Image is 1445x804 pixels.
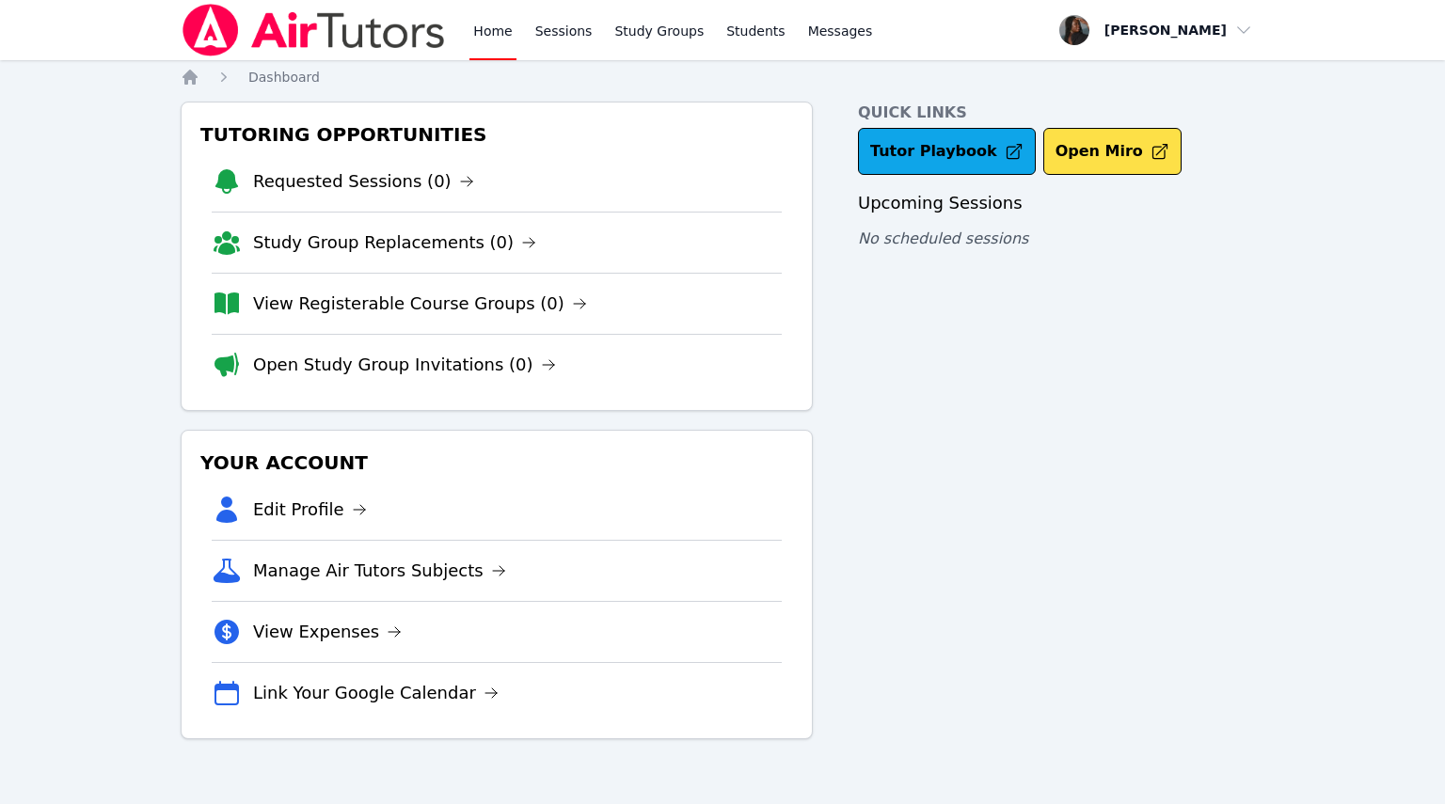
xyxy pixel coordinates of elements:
[253,497,367,523] a: Edit Profile
[1043,128,1182,175] button: Open Miro
[253,168,474,195] a: Requested Sessions (0)
[253,291,587,317] a: View Registerable Course Groups (0)
[253,680,499,706] a: Link Your Google Calendar
[808,22,873,40] span: Messages
[248,68,320,87] a: Dashboard
[253,352,556,378] a: Open Study Group Invitations (0)
[858,229,1028,247] span: No scheduled sessions
[197,118,797,151] h3: Tutoring Opportunities
[248,70,320,85] span: Dashboard
[253,229,536,256] a: Study Group Replacements (0)
[253,558,506,584] a: Manage Air Tutors Subjects
[858,190,1264,216] h3: Upcoming Sessions
[858,128,1036,175] a: Tutor Playbook
[181,68,1264,87] nav: Breadcrumb
[858,102,1264,124] h4: Quick Links
[197,446,797,480] h3: Your Account
[181,4,447,56] img: Air Tutors
[253,619,402,645] a: View Expenses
